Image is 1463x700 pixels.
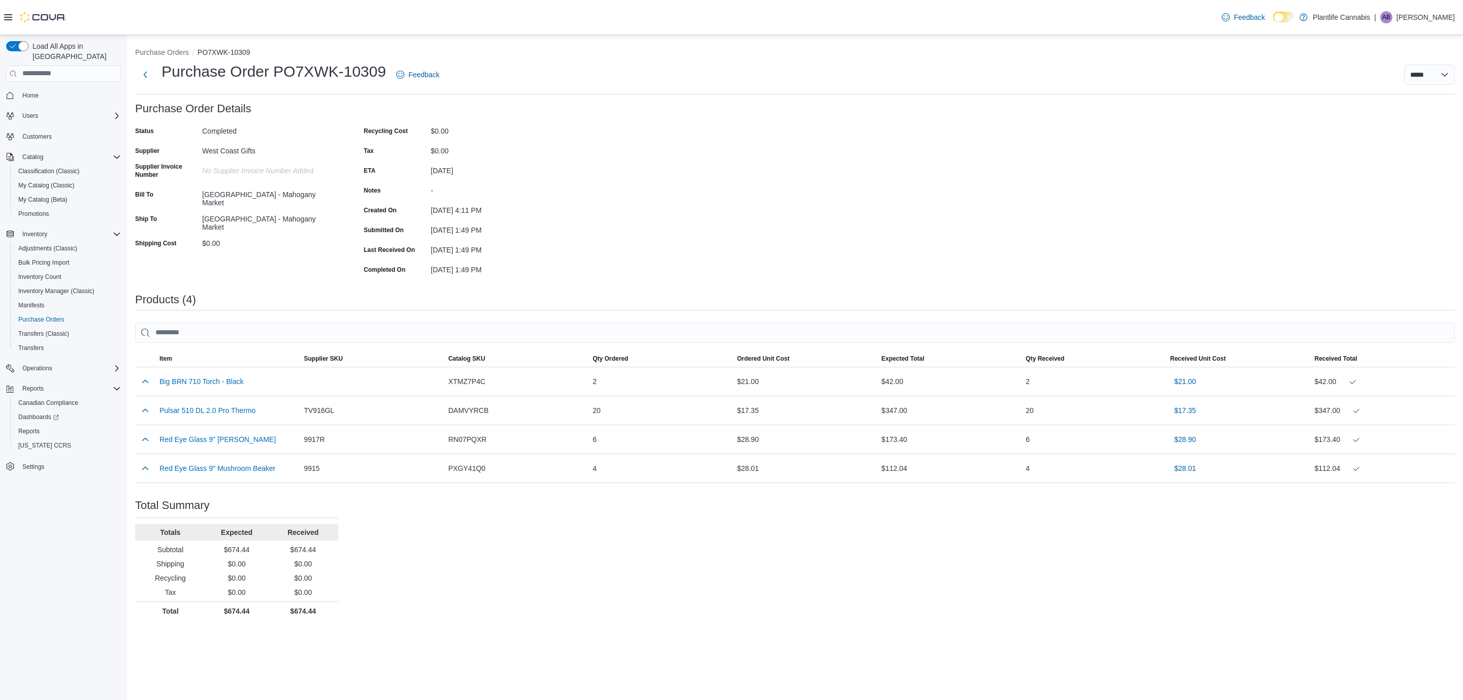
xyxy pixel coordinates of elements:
span: Home [18,89,121,102]
button: Catalog SKU [444,351,588,367]
p: $0.00 [206,573,268,583]
a: Transfers (Classic) [14,328,73,340]
p: $0.00 [206,559,268,569]
p: Shipping [139,559,202,569]
div: $28.01 [733,458,877,479]
div: No Supplier Invoice Number added [202,163,338,175]
button: Catalog [18,151,47,163]
span: Reports [14,425,121,437]
button: Operations [18,362,56,374]
span: Received Unit Cost [1170,355,1226,363]
button: Purchase Orders [10,312,125,327]
span: Transfers (Classic) [18,330,69,338]
h3: Purchase Order Details [135,103,251,115]
span: Settings [18,460,121,472]
div: [DATE] 1:49 PM [431,242,567,254]
button: Inventory [18,228,51,240]
span: Canadian Compliance [18,399,78,407]
button: PO7XWK-10309 [198,48,250,56]
span: Dashboards [18,413,59,421]
button: Qty Ordered [589,351,733,367]
span: Received Total [1315,355,1357,363]
span: $17.35 [1174,405,1196,416]
div: $112.04 [877,458,1022,479]
span: Classification (Classic) [14,165,121,177]
button: Purchase Orders [135,48,189,56]
span: Adjustments (Classic) [14,242,121,254]
div: 4 [589,458,733,479]
div: $17.35 [733,400,877,421]
button: Red Eye Glass 9" Mushroom Beaker [160,464,275,472]
p: Total [139,606,202,616]
button: Bulk Pricing Import [10,256,125,270]
button: Canadian Compliance [10,396,125,410]
p: $674.44 [272,545,334,555]
span: 9915 [304,462,320,474]
div: [DATE] [431,163,567,175]
button: Received Total [1311,351,1455,367]
span: AB [1382,11,1390,23]
span: Inventory Count [14,271,121,283]
div: 6 [1022,429,1166,450]
p: $0.00 [272,573,334,583]
div: $0.00 [431,143,567,155]
button: $21.00 [1170,371,1200,392]
p: Tax [139,587,202,597]
div: $42.00 [877,371,1022,392]
span: Operations [22,364,52,372]
span: Customers [22,133,52,141]
span: Washington CCRS [14,439,121,452]
button: Inventory [2,227,125,241]
a: Inventory Count [14,271,66,283]
span: Catalog [18,151,121,163]
a: Purchase Orders [14,313,69,326]
button: $17.35 [1170,400,1200,421]
button: Customers [2,129,125,144]
span: Qty Received [1026,355,1064,363]
span: Operations [18,362,121,374]
a: Customers [18,131,56,143]
a: Home [18,89,43,102]
span: Feedback [1234,12,1265,22]
span: Inventory [22,230,47,238]
div: $112.04 [1315,462,1451,474]
span: Qty Ordered [593,355,628,363]
span: Bulk Pricing Import [14,257,121,269]
span: Users [18,110,121,122]
span: Classification (Classic) [18,167,80,175]
a: Reports [14,425,44,437]
label: Submitted On [364,226,404,234]
span: Bulk Pricing Import [18,259,70,267]
span: [US_STATE] CCRS [18,441,71,450]
div: [DATE] 1:49 PM [431,262,567,274]
button: Adjustments (Classic) [10,241,125,256]
button: Classification (Classic) [10,164,125,178]
label: Supplier Invoice Number [135,163,198,179]
div: 6 [589,429,733,450]
span: $28.90 [1174,434,1196,444]
span: Transfers [18,344,44,352]
p: | [1374,11,1376,23]
button: Home [2,88,125,103]
label: Recycling Cost [364,127,408,135]
button: Qty Received [1022,351,1166,367]
span: RN07PQXR [448,433,486,446]
div: 20 [1022,400,1166,421]
img: Cova [20,12,66,22]
button: Inventory Count [10,270,125,284]
a: Settings [18,461,48,473]
div: 2 [589,371,733,392]
p: $674.44 [272,606,334,616]
div: [GEOGRAPHIC_DATA] - Mahogany Market [202,186,338,207]
button: Catalog [2,150,125,164]
div: $28.90 [733,429,877,450]
span: Feedback [408,70,439,80]
a: My Catalog (Classic) [14,179,79,192]
span: Catalog SKU [448,355,485,363]
h1: Purchase Order PO7XWK-10309 [162,61,386,82]
div: $0.00 [202,235,338,247]
span: My Catalog (Classic) [18,181,75,189]
p: $0.00 [206,587,268,597]
span: Reports [18,427,40,435]
p: Received [272,527,334,537]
